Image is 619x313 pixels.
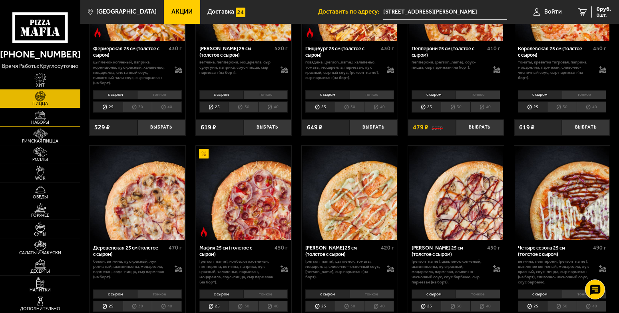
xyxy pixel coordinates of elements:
li: 40 [470,101,500,113]
li: 25 [305,301,335,312]
img: Чикен Барбекю 25 см (толстое с сыром) [409,146,503,240]
li: с сыром [93,90,137,99]
span: 430 г [381,45,394,52]
p: [PERSON_NAME], цыпленок копченый, шампиньоны, лук красный, моцарелла, пармезан, сливочно-чесночны... [412,259,487,285]
li: тонкое [350,289,394,299]
li: 40 [364,301,394,312]
li: тонкое [137,289,181,299]
p: томаты, креветка тигровая, паприка, моцарелла, пармезан, сливочно-чесночный соус, сыр пармезан (н... [518,60,593,81]
img: Акционный [199,149,209,158]
p: [PERSON_NAME], цыпленок, томаты, моцарелла, сливочно-чесночный соус, [PERSON_NAME], сыр пармезан ... [305,259,380,280]
span: 470 г [169,244,182,251]
p: ветчина, пепперони, [PERSON_NAME], цыпленок копченый, моцарелла, лук красный, соус-пицца, сыр пар... [518,259,593,285]
div: Пиццбург 25 см (толстое с сыром) [305,46,379,58]
li: 40 [577,101,607,113]
span: [GEOGRAPHIC_DATA] [96,9,157,15]
span: 0 руб. [597,6,611,12]
li: 25 [93,101,123,113]
li: тонкое [456,90,500,99]
div: Фермерская 25 см (толстое с сыром) [93,46,167,58]
a: АкционныйОстрое блюдоМафия 25 см (толстое с сыром) [196,146,291,240]
span: 0 шт. [597,13,611,18]
li: с сыром [412,90,456,99]
span: 520 г [275,45,288,52]
a: Четыре сезона 25 см (толстое с сыром) [514,146,610,240]
li: с сыром [199,90,243,99]
s: 567 ₽ [432,124,443,131]
li: 25 [518,301,547,312]
li: 40 [152,101,182,113]
img: Мафия 25 см (толстое с сыром) [196,146,291,240]
button: Выбрать [137,119,185,135]
img: Деревенская 25 см (толстое с сыром) [90,146,185,240]
div: [PERSON_NAME] 25 см (толстое с сыром) [305,245,379,257]
img: Острое блюдо [93,28,102,38]
span: 430 г [169,45,182,52]
span: 450 г [275,244,288,251]
p: пепперони, [PERSON_NAME], соус-пицца, сыр пармезан (на борт). [412,60,487,70]
img: Чикен Ранч 25 см (толстое с сыром) [303,146,397,240]
img: Четыре сезона 25 см (толстое с сыром) [515,146,609,240]
p: цыпленок копченый, паприка, корнишоны, лук красный, халапеньо, моцарелла, сметанный соус, пикантн... [93,60,168,86]
div: Пепперони 25 см (толстое с сыром) [412,46,485,58]
li: тонкое [456,289,500,299]
p: ветчина, пепперони, моцарелла, сыр сулугуни, паприка, соус-пицца, сыр пармезан (на борт). [199,60,275,75]
li: 30 [441,301,470,312]
div: Деревенская 25 см (толстое с сыром) [93,245,167,257]
li: 30 [229,101,258,113]
span: Доставить по адресу: [318,9,383,15]
button: Выбрать [456,119,504,135]
p: [PERSON_NAME], колбаски охотничьи, пепперони, ветчина, паприка, лук красный, халапеньо, пармезан,... [199,259,275,285]
a: Чикен Ранч 25 см (толстое с сыром) [302,146,397,240]
div: Королевская 25 см (толстое с сыром) [518,46,591,58]
img: 15daf4d41897b9f0e9f617042186c801.svg [236,8,245,17]
li: 30 [123,101,152,113]
li: 40 [258,101,288,113]
img: Острое блюдо [305,28,314,38]
span: 410 г [487,45,500,52]
button: Выбрать [244,119,292,135]
li: с сыром [518,289,562,299]
li: тонкое [243,90,288,99]
li: 30 [441,101,470,113]
li: 25 [412,101,441,113]
li: с сыром [199,289,243,299]
li: с сыром [412,289,456,299]
span: 529 ₽ [94,124,110,131]
li: 30 [229,301,258,312]
div: [PERSON_NAME] 25 см (толстое с сыром) [199,46,273,58]
p: говядина, [PERSON_NAME], халапеньо, томаты, моцарелла, пармезан, лук красный, сырный соус, [PERSO... [305,60,380,81]
span: 490 г [593,244,606,251]
li: 40 [152,301,182,312]
a: Чикен Барбекю 25 см (толстое с сыром) [408,146,504,240]
span: Акции [171,9,193,15]
li: 40 [364,101,394,113]
li: 40 [577,301,607,312]
span: Россия, Санкт-Петербург, улица Чехова, 4 [383,5,507,20]
span: 619 ₽ [201,124,216,131]
li: 25 [305,101,335,113]
span: 619 ₽ [519,124,535,131]
span: 479 ₽ [413,124,428,131]
li: тонкое [562,90,606,99]
li: с сыром [93,289,137,299]
li: 25 [412,301,441,312]
li: тонкое [243,289,288,299]
span: 649 ₽ [307,124,322,131]
li: 40 [470,301,500,312]
button: Выбрать [350,119,398,135]
input: Ваш адрес доставки [383,5,507,20]
span: Доставка [207,9,234,15]
li: 30 [335,101,364,113]
li: тонкое [562,289,606,299]
li: 30 [547,101,577,113]
li: тонкое [137,90,181,99]
div: Четыре сезона 25 см (толстое с сыром) [518,245,591,257]
li: с сыром [305,289,349,299]
div: [PERSON_NAME] 25 см (толстое с сыром) [412,245,485,257]
div: Мафия 25 см (толстое с сыром) [199,245,273,257]
li: 25 [199,101,229,113]
span: 450 г [593,45,606,52]
li: с сыром [518,90,562,99]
